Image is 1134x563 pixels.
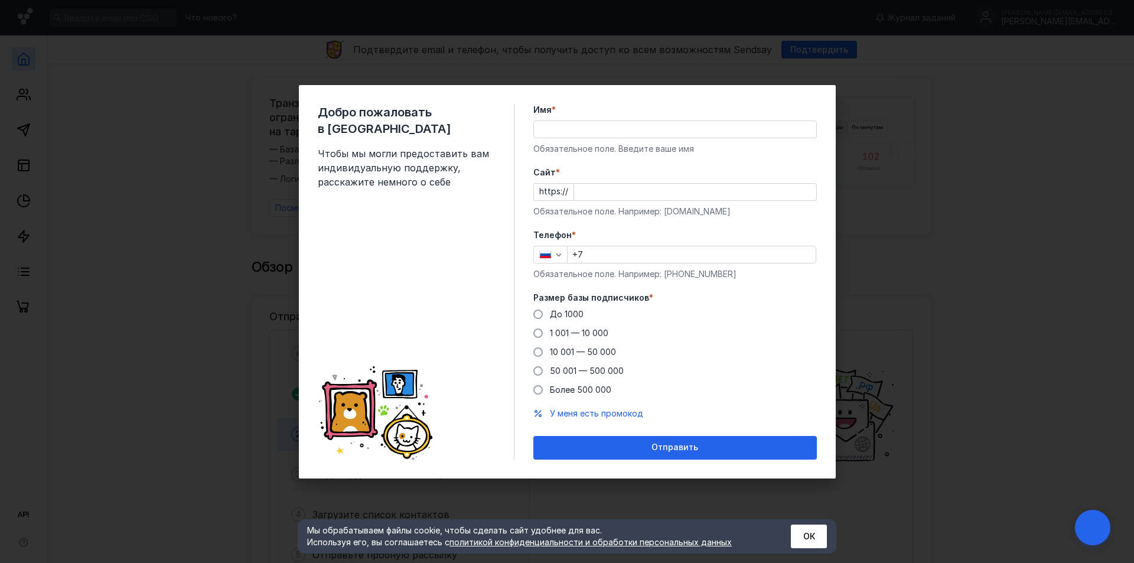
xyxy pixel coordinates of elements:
span: Cайт [533,167,556,178]
span: Добро пожаловать в [GEOGRAPHIC_DATA] [318,104,495,137]
div: Обязательное поле. Например: [PHONE_NUMBER] [533,268,817,280]
span: Чтобы мы могли предоставить вам индивидуальную поддержку, расскажите немного о себе [318,147,495,189]
span: У меня есть промокод [550,408,643,418]
span: 1 001 — 10 000 [550,328,608,338]
span: До 1000 [550,309,584,319]
a: политикой конфиденциальности и обработки персональных данных [449,537,732,547]
span: 10 001 — 50 000 [550,347,616,357]
span: Телефон [533,229,572,241]
span: 50 001 — 500 000 [550,366,624,376]
span: Отправить [651,442,698,453]
button: Отправить [533,436,817,460]
div: Мы обрабатываем файлы cookie, чтобы сделать сайт удобнее для вас. Используя его, вы соглашаетесь c [307,525,762,548]
button: У меня есть промокод [550,408,643,419]
span: Более 500 000 [550,385,611,395]
div: Обязательное поле. Например: [DOMAIN_NAME] [533,206,817,217]
div: Обязательное поле. Введите ваше имя [533,143,817,155]
span: Размер базы подписчиков [533,292,649,304]
span: Имя [533,104,552,116]
button: ОК [791,525,827,548]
